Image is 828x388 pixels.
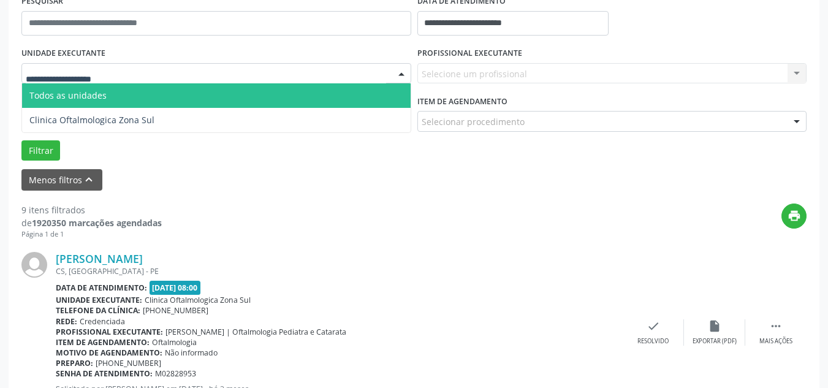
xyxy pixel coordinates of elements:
[82,173,96,186] i: keyboard_arrow_up
[21,252,47,278] img: img
[56,266,623,276] div: CS, [GEOGRAPHIC_DATA] - PE
[165,348,218,358] span: Não informado
[56,348,162,358] b: Motivo de agendamento:
[21,44,105,63] label: UNIDADE EXECUTANTE
[143,305,208,316] span: [PHONE_NUMBER]
[417,92,507,111] label: Item de agendamento
[56,327,163,337] b: Profissional executante:
[56,252,143,265] a: [PERSON_NAME]
[788,209,801,223] i: print
[637,337,669,346] div: Resolvido
[96,358,161,368] span: [PHONE_NUMBER]
[769,319,783,333] i: 
[29,114,154,126] span: Clinica Oftalmologica Zona Sul
[56,283,147,293] b: Data de atendimento:
[781,204,807,229] button: print
[165,327,346,337] span: [PERSON_NAME] | Oftalmologia Pediatra e Catarata
[759,337,792,346] div: Mais ações
[693,337,737,346] div: Exportar (PDF)
[56,337,150,348] b: Item de agendamento:
[32,217,162,229] strong: 1920350 marcações agendadas
[21,216,162,229] div: de
[21,204,162,216] div: 9 itens filtrados
[145,295,251,305] span: Clinica Oftalmologica Zona Sul
[56,316,77,327] b: Rede:
[152,337,197,348] span: Oftalmologia
[21,229,162,240] div: Página 1 de 1
[56,295,142,305] b: Unidade executante:
[21,169,102,191] button: Menos filtroskeyboard_arrow_up
[56,358,93,368] b: Preparo:
[56,305,140,316] b: Telefone da clínica:
[422,115,525,128] span: Selecionar procedimento
[21,140,60,161] button: Filtrar
[29,89,107,101] span: Todos as unidades
[417,44,522,63] label: PROFISSIONAL EXECUTANTE
[80,316,125,327] span: Credenciada
[708,319,721,333] i: insert_drive_file
[56,368,153,379] b: Senha de atendimento:
[150,281,201,295] span: [DATE] 08:00
[155,368,196,379] span: M02828953
[647,319,660,333] i: check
